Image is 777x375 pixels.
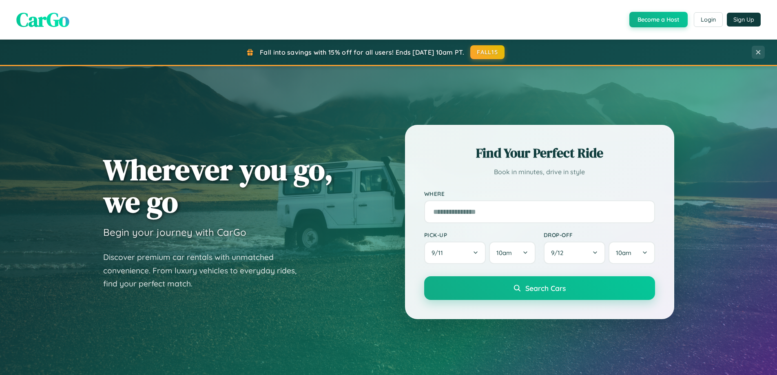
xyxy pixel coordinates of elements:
[609,242,655,264] button: 10am
[544,231,655,238] label: Drop-off
[424,144,655,162] h2: Find Your Perfect Ride
[424,231,536,238] label: Pick-up
[544,242,606,264] button: 9/12
[694,12,723,27] button: Login
[103,251,307,291] p: Discover premium car rentals with unmatched convenience. From luxury vehicles to everyday rides, ...
[424,242,486,264] button: 9/11
[727,13,761,27] button: Sign Up
[616,249,631,257] span: 10am
[489,242,535,264] button: 10am
[260,48,464,56] span: Fall into savings with 15% off for all users! Ends [DATE] 10am PT.
[496,249,512,257] span: 10am
[551,249,567,257] span: 9 / 12
[16,6,69,33] span: CarGo
[432,249,447,257] span: 9 / 11
[629,12,688,27] button: Become a Host
[424,190,655,197] label: Where
[103,153,333,218] h1: Wherever you go, we go
[424,276,655,300] button: Search Cars
[103,226,246,238] h3: Begin your journey with CarGo
[470,45,505,59] button: FALL15
[525,284,566,293] span: Search Cars
[424,166,655,178] p: Book in minutes, drive in style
